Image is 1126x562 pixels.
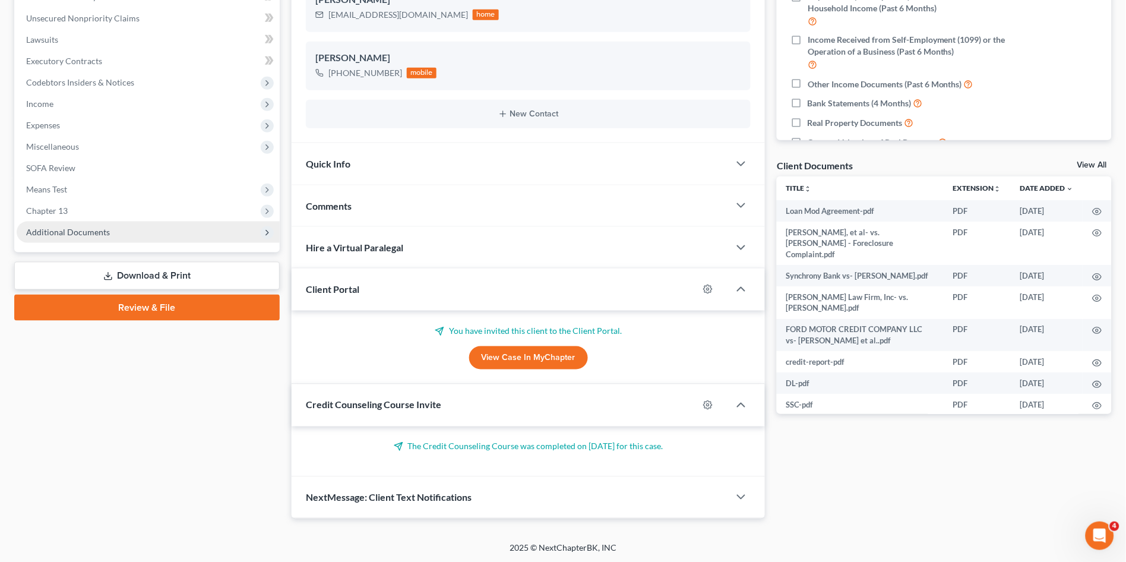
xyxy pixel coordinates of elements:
td: [DATE] [1011,200,1083,222]
a: Download & Print [14,262,280,290]
span: NextMessage: Client Text Notifications [306,492,472,503]
a: Titleunfold_more [786,184,812,192]
iframe: Intercom live chat [1086,522,1114,550]
a: Lawsuits [17,29,280,50]
td: credit-report-pdf [777,351,944,372]
button: New Contact [315,109,741,119]
span: Additional Documents [26,227,110,237]
td: [DATE] [1011,319,1083,352]
a: Review & File [14,295,280,321]
td: [DATE] [1011,222,1083,265]
p: The Credit Counseling Course was completed on [DATE] for this case. [306,441,751,453]
td: DL-pdf [777,372,944,394]
a: Unsecured Nonpriority Claims [17,8,280,29]
i: unfold_more [994,185,1001,192]
div: [PHONE_NUMBER] [328,67,402,79]
a: View Case in MyChapter [469,346,588,370]
span: Bank Statements (4 Months) [808,97,912,109]
span: Comments [306,200,352,211]
td: [DATE] [1011,351,1083,372]
td: [DATE] [1011,286,1083,319]
span: Client Portal [306,283,359,295]
td: [PERSON_NAME], et al- vs. [PERSON_NAME] - Foreclosure Complaint.pdf [777,222,944,265]
td: PDF [944,286,1011,319]
span: Unsecured Nonpriority Claims [26,13,140,23]
span: Income [26,99,53,109]
span: Current Valuation of Real Property [808,137,937,149]
span: Executory Contracts [26,56,102,66]
div: Client Documents [777,159,853,172]
td: [PERSON_NAME] Law Firm, Inc- vs. [PERSON_NAME].pdf [777,286,944,319]
a: Executory Contracts [17,50,280,72]
div: [EMAIL_ADDRESS][DOMAIN_NAME] [328,9,468,21]
span: Quick Info [306,158,350,169]
span: Credit Counseling Course Invite [306,399,441,411]
div: mobile [407,68,437,78]
td: PDF [944,222,1011,265]
span: Means Test [26,184,67,194]
span: Miscellaneous [26,141,79,151]
td: [DATE] [1011,394,1083,415]
a: View All [1077,161,1107,169]
td: PDF [944,394,1011,415]
td: Loan Mod Agreement-pdf [777,200,944,222]
td: [DATE] [1011,372,1083,394]
a: Extensionunfold_more [953,184,1001,192]
span: Lawsuits [26,34,58,45]
span: Hire a Virtual Paralegal [306,242,403,253]
span: Expenses [26,120,60,130]
td: FORD MOTOR CREDIT COMPANY LLC vs- [PERSON_NAME] et al..pdf [777,319,944,352]
div: [PERSON_NAME] [315,51,741,65]
td: SSC-pdf [777,394,944,415]
i: unfold_more [805,185,812,192]
span: SOFA Review [26,163,75,173]
td: PDF [944,372,1011,394]
span: Other Income Documents (Past 6 Months) [808,78,962,90]
span: Real Property Documents [808,117,903,129]
a: Date Added expand_more [1020,184,1074,192]
p: You have invited this client to the Client Portal. [306,325,751,337]
td: PDF [944,319,1011,352]
td: PDF [944,351,1011,372]
td: Synchrony Bank vs- [PERSON_NAME].pdf [777,265,944,286]
td: PDF [944,200,1011,222]
span: 4 [1110,522,1119,531]
span: Income Received from Self-Employment (1099) or the Operation of a Business (Past 6 Months) [808,34,1018,58]
td: PDF [944,265,1011,286]
span: Chapter 13 [26,206,68,216]
a: SOFA Review [17,157,280,179]
div: home [473,10,499,20]
td: [DATE] [1011,265,1083,286]
span: Codebtors Insiders & Notices [26,77,134,87]
i: expand_more [1067,185,1074,192]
